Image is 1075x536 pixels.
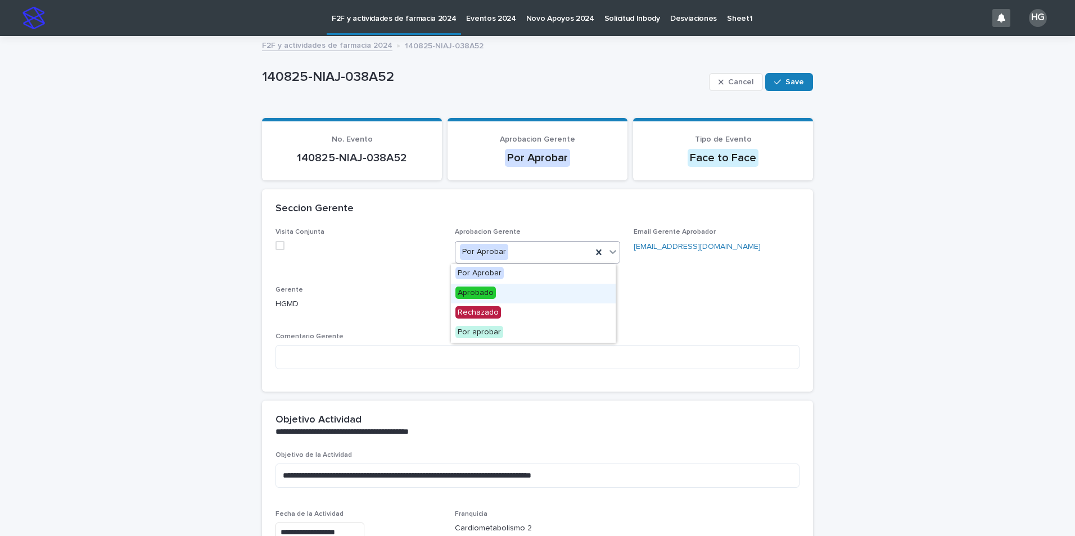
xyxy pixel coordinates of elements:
p: 140825-NIAJ-038A52 [262,69,704,85]
span: Aprobado [455,287,496,299]
h2: Seccion Gerente [275,203,354,215]
div: Por Aprobar [505,149,570,167]
span: Franquicia [455,511,487,517]
h2: Objetivo Actividad [275,414,362,426]
p: Cardiometabolismo 2 [455,523,621,534]
span: No. Evento [332,135,373,143]
span: Cancel [728,78,753,86]
span: Fecha de la Actividad [275,511,344,517]
div: Por aprobar [451,323,616,343]
span: Gerente [275,287,303,293]
div: Por Aprobar [451,264,616,284]
button: Cancel [709,73,763,91]
div: Por Aprobar [460,244,508,260]
span: Comentario Gerente [275,333,344,340]
div: Rechazado [451,303,616,323]
p: HGMD [275,298,441,310]
span: Aprobacion Gerente [455,229,521,235]
p: 140825-NIAJ-038A52 [405,39,484,51]
span: Visita Conjunta [275,229,324,235]
p: 140825-NIAJ-038A52 [275,151,428,165]
div: Face to Face [688,149,758,167]
span: Save [785,78,804,86]
a: [EMAIL_ADDRESS][DOMAIN_NAME] [634,243,761,251]
div: Aprobado [451,284,616,303]
div: HG [1029,9,1047,27]
span: Objetivo de la Actividad [275,452,352,458]
span: Aprobacion Gerente [500,135,575,143]
img: stacker-logo-s-only.png [22,7,45,29]
span: Email Gerente Aprobador [634,229,716,235]
span: Rechazado [455,306,501,319]
a: F2F y actividades de farmacia 2024 [262,38,392,51]
span: Por aprobar [455,326,503,338]
span: Por Aprobar [455,267,504,279]
button: Save [765,73,813,91]
span: Tipo de Evento [695,135,752,143]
